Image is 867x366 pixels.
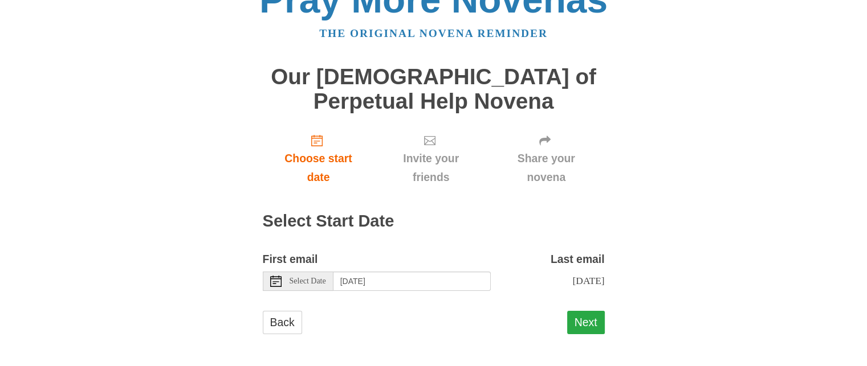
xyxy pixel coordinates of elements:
[374,125,487,192] a: Invite your friends
[263,311,302,334] a: Back
[263,125,375,192] a: Choose start date
[572,275,604,286] span: [DATE]
[274,149,363,187] span: Choose start date
[319,27,548,39] a: The original novena reminder
[263,250,318,269] label: First email
[263,65,605,113] h1: Our [DEMOGRAPHIC_DATA] of Perpetual Help Novena
[263,212,605,231] h2: Select Start Date
[385,149,476,187] span: Invite your friends
[499,149,593,187] span: Share your novena
[290,277,326,285] span: Select Date
[488,125,605,192] a: Share your novena
[567,311,605,334] button: Next
[551,250,605,269] label: Last email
